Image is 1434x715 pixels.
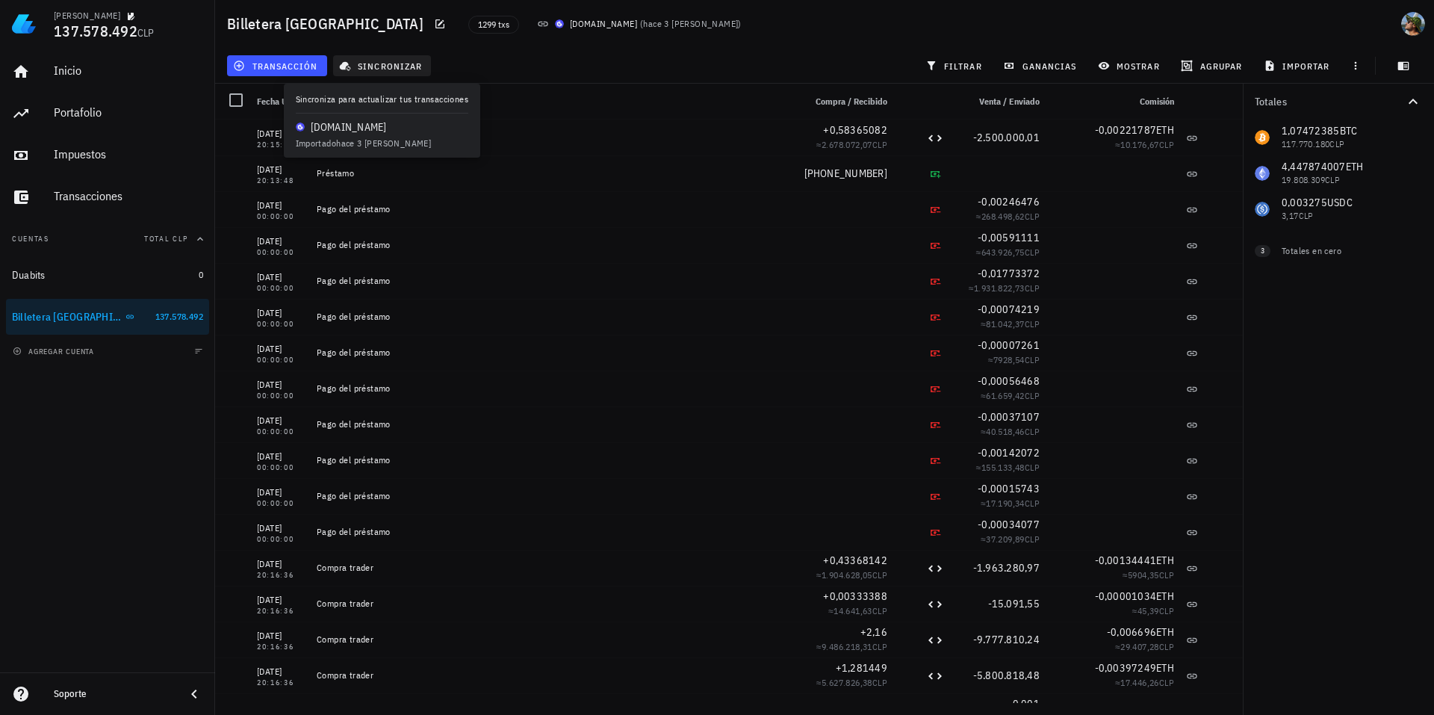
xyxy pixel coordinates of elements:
span: CLP [1025,354,1040,365]
span: ≈ [1115,641,1174,652]
div: [DATE] [257,628,305,643]
div: Pago del préstamo [317,526,792,538]
div: [DATE] [257,664,305,679]
span: CLP [1159,605,1174,616]
span: CLP [137,26,155,40]
div: ETH-icon [899,596,914,611]
span: +2,16 [860,625,887,639]
button: agrupar [1175,55,1251,76]
span: -0,00015743 [978,482,1040,495]
div: Totales en cero [1282,244,1392,258]
div: [DATE] [257,413,305,428]
div: 20:13:48 [257,177,305,185]
span: -0,01773372 [978,267,1040,280]
div: Nota [311,84,798,120]
span: -0,00074219 [978,303,1040,316]
div: ETH-icon [899,560,914,575]
span: -0,00134441 [1095,554,1157,567]
span: CLP [872,677,887,688]
button: Totales [1243,84,1434,120]
span: 5904,35 [1128,569,1159,581]
span: -0,00001034 [1095,589,1157,603]
span: ETH [1156,661,1174,675]
div: Pago del préstamo [317,347,792,359]
div: [DATE] [257,557,305,572]
div: Comisión [1073,84,1180,120]
div: 00:00:00 [257,428,305,436]
span: ≈ [981,498,1040,509]
div: [DATE] [257,521,305,536]
span: -0,00397249 [1095,661,1157,675]
span: CLP [1159,569,1174,581]
span: ≈ [981,390,1040,401]
span: ETH [1156,589,1174,603]
span: ganancias [1006,60,1076,72]
div: Fecha UTC [251,84,311,120]
span: ≈ [816,139,887,150]
span: 45,39 [1137,605,1159,616]
div: CLP-icon [899,166,914,181]
div: BTC-icon [1052,489,1067,504]
span: transacción [236,60,317,72]
div: Pago del préstamo [317,490,792,502]
div: 20:16:36 [257,679,305,687]
div: Inicio [54,64,203,78]
div: [DOMAIN_NAME] [570,16,637,31]
span: -0,00246476 [978,195,1040,208]
span: ≈ [1132,605,1174,616]
div: 00:00:00 [257,392,305,400]
span: CLP [872,641,887,652]
span: -0,006696 [1107,625,1156,639]
span: +0,58365082 [823,123,887,137]
div: [DATE] [257,377,305,392]
div: 00:00:00 [257,285,305,292]
span: Comisión [1140,96,1174,107]
span: -15.091,55 [988,597,1040,610]
button: transacción [227,55,327,76]
span: ≈ [976,462,1040,473]
button: filtrar [919,55,991,76]
span: -0,00034077 [978,518,1040,531]
div: BTC-icon [1052,453,1067,468]
a: Inicio [6,54,209,90]
div: Pago del préstamo [317,239,792,251]
div: [PERSON_NAME] [54,10,120,22]
div: Pago del préstamo [317,311,792,323]
span: agrupar [1184,60,1242,72]
span: +0,00333388 [823,589,887,603]
span: sincronizar [342,60,422,72]
div: Compra trader [317,131,792,143]
span: -0,00037107 [978,410,1040,424]
div: Préstamo [317,167,792,179]
div: Impuestos [54,147,203,161]
img: LedgiFi [12,12,36,36]
span: 268.498,62 [981,211,1025,222]
a: Portafolio [6,96,209,131]
h1: Billetera [GEOGRAPHIC_DATA] [227,12,429,36]
div: [DATE] [257,449,305,464]
span: -0,00221787 [1095,123,1157,137]
div: CLP-icon [1052,596,1067,611]
span: ETH [1156,625,1174,639]
div: 00:00:00 [257,249,305,256]
div: Compra trader [317,634,792,646]
span: mostrar [1101,60,1160,72]
span: filtrar [928,60,982,72]
div: CLP-icon [1052,632,1067,647]
div: Compra trader [317,669,792,681]
span: 1.931.822,73 [974,282,1025,294]
div: BTC-icon [1052,238,1067,253]
span: 37.209,89 [986,533,1025,545]
span: ≈ [976,247,1040,258]
span: CLP [1025,426,1040,437]
span: hace 3 [PERSON_NAME] [643,18,738,29]
span: 14.641,63 [834,605,872,616]
span: -9.777.810,24 [973,633,1040,646]
span: agregar cuenta [16,347,94,356]
span: importar [1267,60,1330,72]
div: BTC-icon [1052,273,1067,288]
div: Pago del préstamo [317,203,792,215]
a: Transacciones [6,179,209,215]
div: Totales [1255,96,1404,107]
div: [DATE] [257,485,305,500]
